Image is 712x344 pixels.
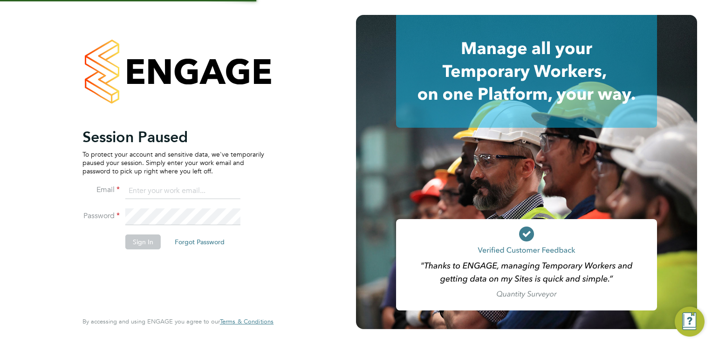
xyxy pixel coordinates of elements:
button: Engage Resource Center [675,307,705,337]
label: Email [82,185,120,195]
a: Terms & Conditions [220,318,274,325]
button: Forgot Password [167,234,232,249]
button: Sign In [125,234,161,249]
h2: Session Paused [82,128,264,146]
span: Terms & Conditions [220,317,274,325]
span: By accessing and using ENGAGE you agree to our [82,317,274,325]
p: To protect your account and sensitive data, we've temporarily paused your session. Simply enter y... [82,150,264,176]
label: Password [82,211,120,221]
input: Enter your work email... [125,183,240,200]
